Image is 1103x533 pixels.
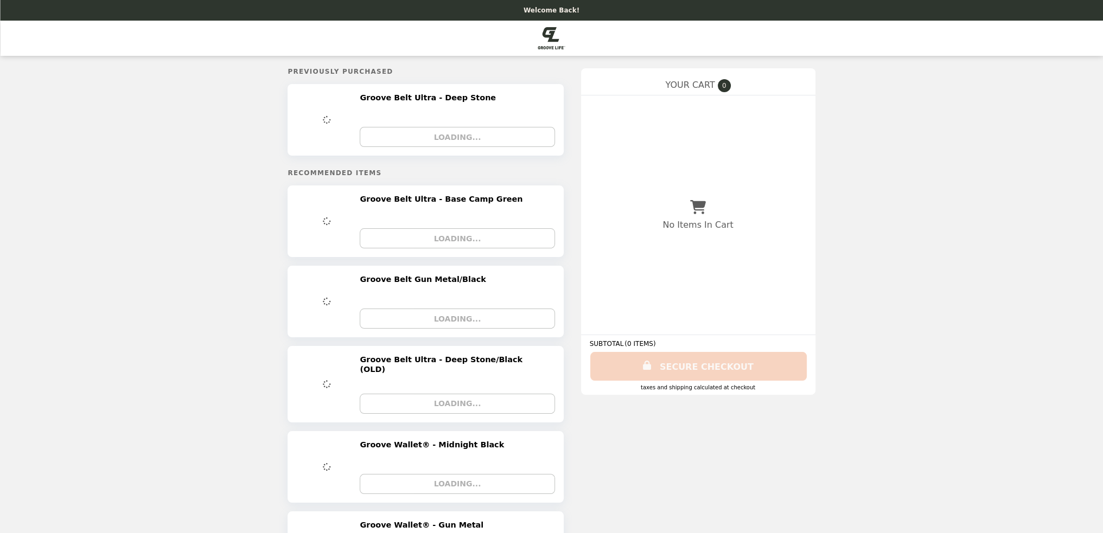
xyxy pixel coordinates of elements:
h2: Groove Belt Gun Metal/Black [360,274,490,284]
span: 0 [718,79,731,92]
span: YOUR CART [665,80,715,90]
h2: Groove Belt Ultra - Base Camp Green [360,194,527,204]
img: Brand Logo [538,27,565,49]
h2: Groove Wallet® - Gun Metal [360,520,488,530]
h2: Groove Wallet® - Midnight Black [360,440,508,449]
p: Welcome Back! [524,7,579,14]
span: SUBTOTAL [590,340,625,348]
h5: Previously Purchased [288,68,563,75]
h2: Groove Belt Ultra - Deep Stone/Black (OLD) [360,355,549,375]
div: Taxes and Shipping calculated at checkout [590,384,807,390]
h5: Recommended Items [288,169,563,177]
span: ( 0 ITEMS ) [624,340,655,348]
p: No Items In Cart [662,220,733,230]
h2: Groove Belt Ultra - Deep Stone [360,93,500,102]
